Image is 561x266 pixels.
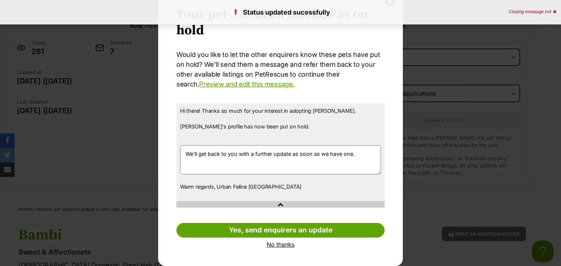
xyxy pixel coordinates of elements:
[176,50,385,89] p: Would you like to let the other enquirers know these pets have put on hold? We’ll send them a mes...
[199,80,294,88] a: Preview and edit this message.
[180,107,381,138] p: Hi there! Thanks so much for your interest in adopting [PERSON_NAME]. [PERSON_NAME]'s profile has...
[508,9,556,14] div: Closing message in
[180,183,381,191] p: Warm regards, Urban Feline [GEOGRAPHIC_DATA]
[176,241,385,248] a: No thanks
[180,145,381,174] textarea: We'll get back to you with a further update as soon as we have one.
[7,7,554,17] p: Status updated sucessfully
[548,9,551,14] span: 4
[176,223,385,238] a: Yes, send enquirers an update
